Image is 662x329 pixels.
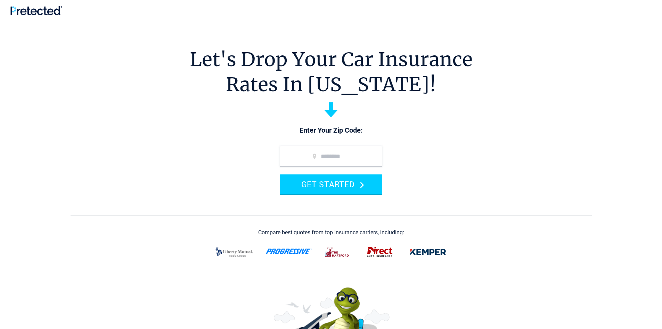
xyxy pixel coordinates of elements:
img: direct [363,243,397,261]
h1: Let's Drop Your Car Insurance Rates In [US_STATE]! [190,47,473,97]
div: Compare best quotes from top insurance carriers, including: [258,229,404,236]
button: GET STARTED [280,174,382,194]
img: progressive [265,249,312,254]
img: liberty [211,243,257,261]
input: zip code [280,146,382,167]
img: thehartford [320,243,354,261]
img: Pretected Logo [10,6,62,15]
p: Enter Your Zip Code: [273,126,389,135]
img: kemper [405,243,451,261]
